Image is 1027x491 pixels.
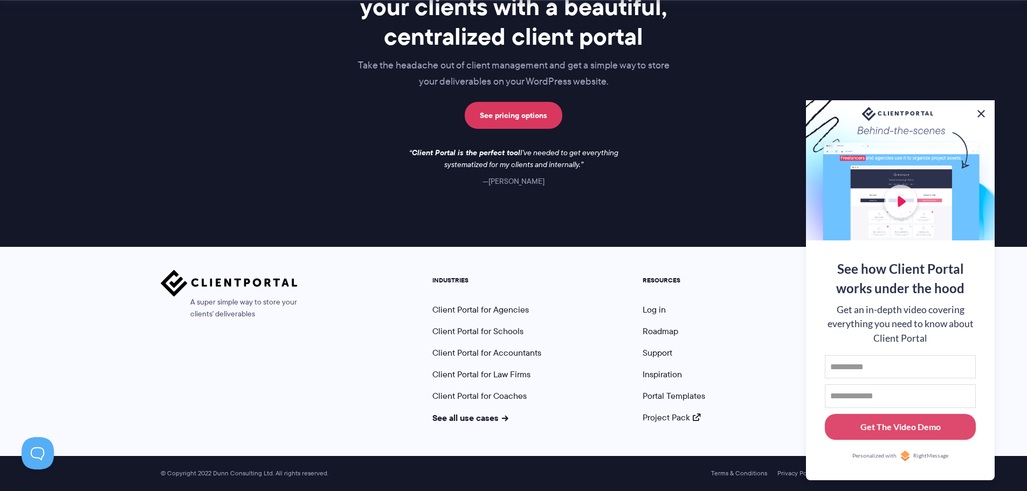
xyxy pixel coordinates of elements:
a: Personalized withRightMessage [825,451,976,461]
a: Support [643,347,672,359]
a: Terms & Conditions [711,469,767,477]
div: See how Client Portal works under the hood [825,259,976,298]
img: Personalized with RightMessage [900,451,911,461]
span: Personalized with [852,452,897,460]
p: I've needed to get everything systematized for my clients and internally. [401,147,627,171]
a: Project Pack [643,411,701,424]
a: See pricing options [465,102,562,129]
div: Get The Video Demo [860,420,941,433]
a: Privacy Policy [777,469,817,477]
span: RightMessage [913,452,948,460]
a: Portal Templates [643,390,705,402]
a: Client Portal for Accountants [432,347,541,359]
div: Get an in-depth video covering everything you need to know about Client Portal [825,303,976,345]
a: Client Portal for Agencies [432,303,529,316]
span: A super simple way to store your clients' deliverables [161,296,298,320]
iframe: Toggle Customer Support [22,437,54,469]
span: © Copyright 2022 Dunn Consulting Ltd. All rights reserved. [155,469,334,478]
a: Client Portal for Coaches [432,390,527,402]
a: See all use cases [432,411,509,424]
a: Roadmap [643,325,678,337]
p: Take the headache out of client management and get a simple way to store your deliverables on you... [299,58,729,90]
a: Inspiration [643,368,682,381]
a: Log in [643,303,666,316]
button: Get The Video Demo [825,414,976,440]
cite: [PERSON_NAME] [483,176,544,186]
a: Client Portal for Schools [432,325,523,337]
a: Client Portal for Law Firms [432,368,530,381]
h5: RESOURCES [643,276,705,284]
h5: INDUSTRIES [432,276,541,284]
strong: Client Portal is the perfect tool [412,147,520,158]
